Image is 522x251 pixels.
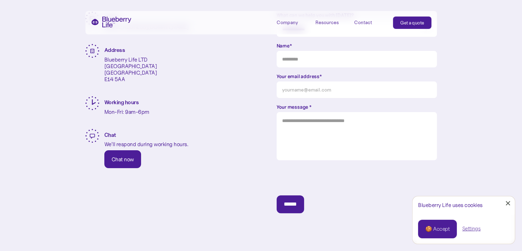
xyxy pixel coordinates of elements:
[104,131,116,138] strong: Chat
[315,20,339,25] div: Resources
[425,225,450,233] div: 🍪 Accept
[354,20,372,25] div: Contact
[277,81,437,98] input: yourname@email.com
[393,17,431,29] a: Get a quote
[104,150,141,168] a: Chat now
[277,17,308,28] div: Company
[462,225,480,232] a: Settings
[91,17,131,28] a: home
[277,20,298,25] div: Company
[418,220,457,238] a: 🍪 Accept
[104,46,125,53] strong: Address
[277,73,437,80] label: Your email address*
[104,99,139,106] strong: Working hours
[501,196,515,210] a: Close Cookie Popup
[354,17,385,28] a: Contact
[315,17,346,28] div: Resources
[112,156,134,163] div: Chat now
[104,141,188,148] p: We’ll respond during working hours.
[104,56,157,83] p: Blueberry Life LTD [GEOGRAPHIC_DATA] [GEOGRAPHIC_DATA] E14 5AA
[418,202,509,208] div: Blueberry Life uses cookies
[277,166,381,193] iframe: reCAPTCHA
[277,12,437,213] form: Contact Us
[104,109,149,115] p: Mon-Fri: 9am-6pm
[277,42,437,49] label: Name*
[400,19,424,26] div: Get a quote
[277,104,312,110] strong: Your message *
